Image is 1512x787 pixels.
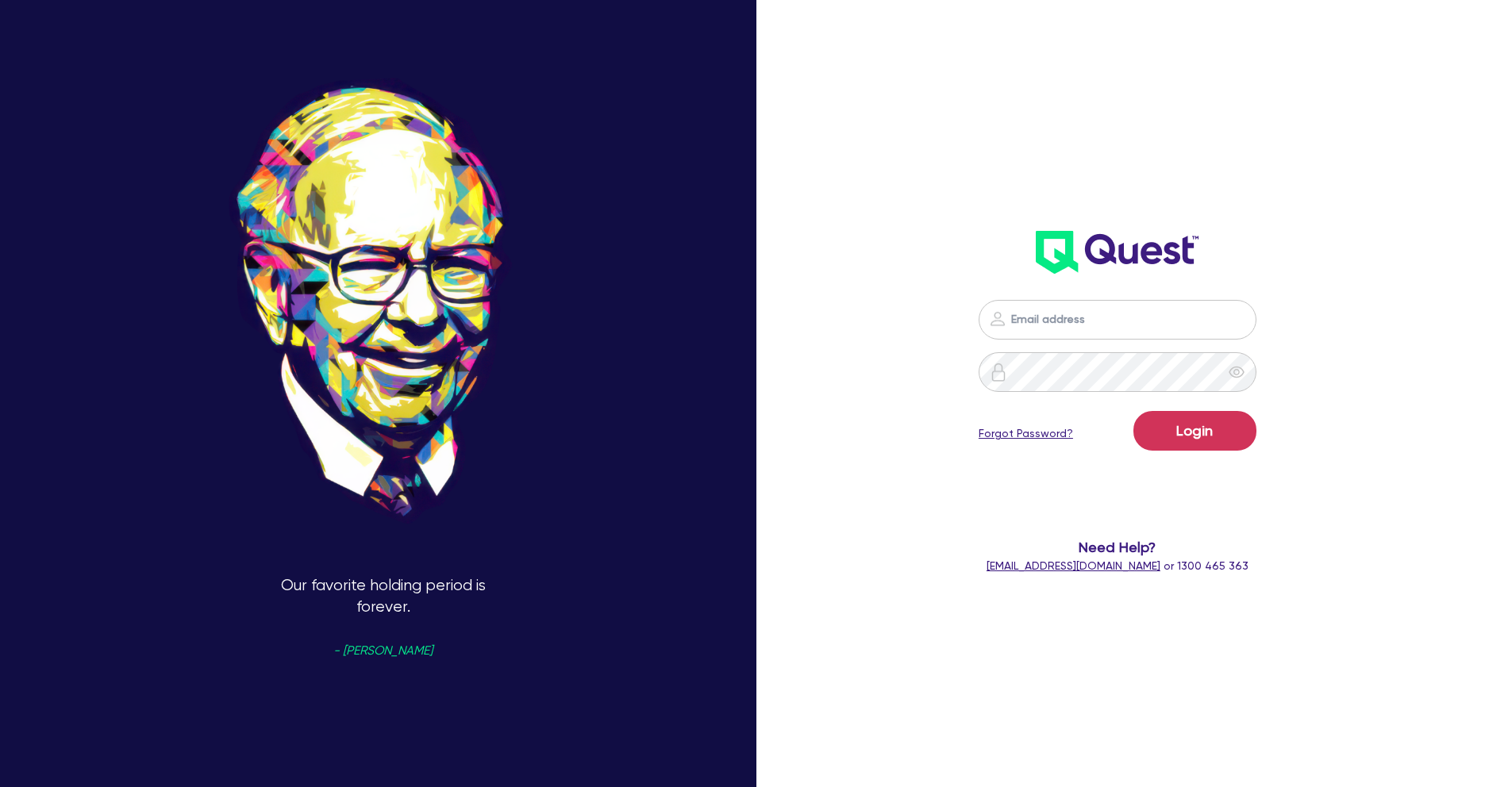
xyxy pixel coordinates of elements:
[333,645,433,657] span: - [PERSON_NAME]
[915,536,1321,558] span: Need Help?
[989,363,1008,382] img: icon-password
[988,309,1007,328] img: icon-password
[979,300,1256,340] input: Email address
[1133,411,1256,451] button: Login
[987,559,1248,572] span: or 1300 465 363
[1036,231,1198,274] img: wH2k97JdezQIQAAAABJRU5ErkJggg==
[979,425,1073,442] a: Forgot Password?
[987,559,1160,572] a: [EMAIL_ADDRESS][DOMAIN_NAME]
[1229,364,1245,380] span: eye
